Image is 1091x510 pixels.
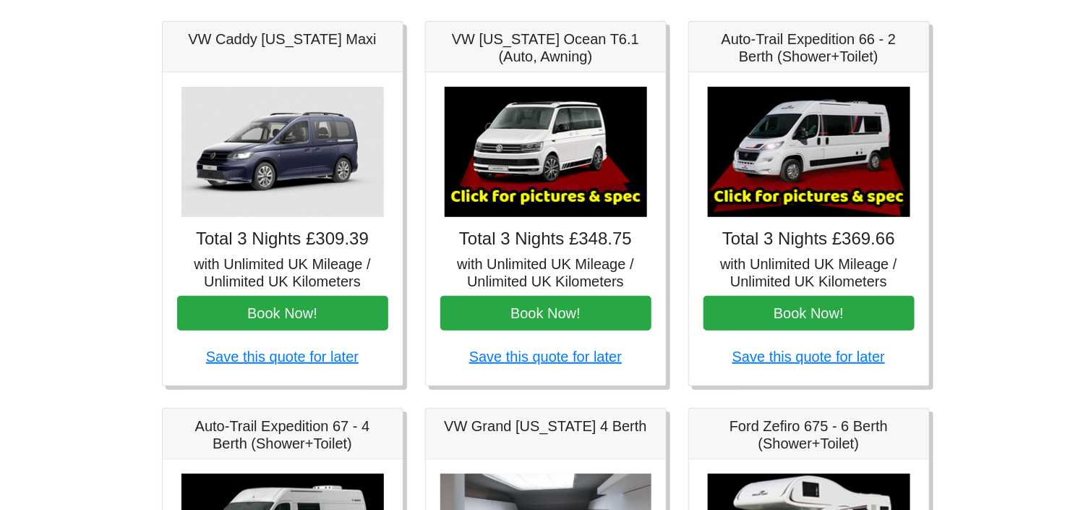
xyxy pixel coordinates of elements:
[440,30,651,65] h5: VW [US_STATE] Ocean T6.1 (Auto, Awning)
[177,255,388,290] h5: with Unlimited UK Mileage / Unlimited UK Kilometers
[732,349,885,365] a: Save this quote for later
[703,229,915,250] h4: Total 3 Nights £369.66
[445,87,647,217] img: VW California Ocean T6.1 (Auto, Awning)
[177,417,388,452] h5: Auto-Trail Expedition 67 - 4 Berth (Shower+Toilet)
[177,229,388,250] h4: Total 3 Nights £309.39
[469,349,622,365] a: Save this quote for later
[703,296,915,331] button: Book Now!
[440,255,651,290] h5: with Unlimited UK Mileage / Unlimited UK Kilometers
[177,296,388,331] button: Book Now!
[177,30,388,48] h5: VW Caddy [US_STATE] Maxi
[703,255,915,290] h5: with Unlimited UK Mileage / Unlimited UK Kilometers
[440,417,651,435] h5: VW Grand [US_STATE] 4 Berth
[703,30,915,65] h5: Auto-Trail Expedition 66 - 2 Berth (Shower+Toilet)
[440,296,651,331] button: Book Now!
[440,229,651,250] h4: Total 3 Nights £348.75
[703,417,915,452] h5: Ford Zefiro 675 - 6 Berth (Shower+Toilet)
[181,87,384,217] img: VW Caddy California Maxi
[708,87,910,217] img: Auto-Trail Expedition 66 - 2 Berth (Shower+Toilet)
[206,349,359,365] a: Save this quote for later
